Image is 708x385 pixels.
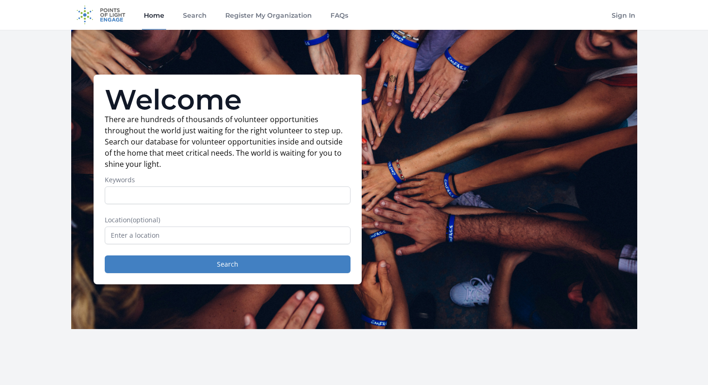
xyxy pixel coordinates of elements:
[105,227,351,244] input: Enter a location
[131,215,160,224] span: (optional)
[105,114,351,170] p: There are hundreds of thousands of volunteer opportunities throughout the world just waiting for ...
[105,175,351,185] label: Keywords
[105,215,351,225] label: Location
[105,86,351,114] h1: Welcome
[105,255,351,273] button: Search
